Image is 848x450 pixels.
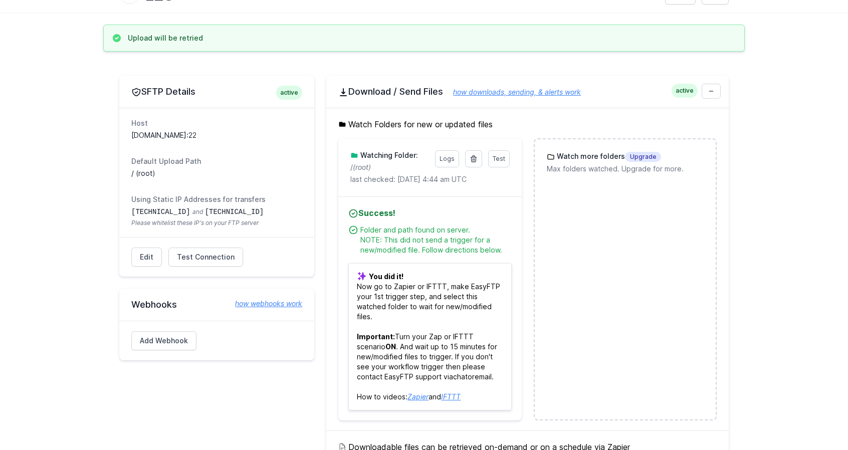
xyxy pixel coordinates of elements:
b: You did it! [369,272,403,281]
div: Folder and path found on server. NOTE: This did not send a trigger for a new/modified file. Follo... [360,225,511,255]
dd: / (root) [131,168,302,178]
h4: Success! [348,207,511,219]
a: chat [453,372,468,381]
dt: Using Static IP Addresses for transfers [131,194,302,204]
a: Add Webhook [131,331,196,350]
span: active [276,86,302,100]
a: Test Connection [168,248,243,267]
p: last checked: [DATE] 4:44 am UTC [350,174,509,184]
a: Test [488,150,510,167]
a: Edit [131,248,162,267]
a: email [475,372,492,381]
i: (root) [353,163,371,171]
span: Test Connection [177,252,235,262]
span: Upgrade [625,152,661,162]
h2: SFTP Details [131,86,302,98]
a: how webhooks work [225,299,302,309]
span: Test [493,155,505,162]
dt: Default Upload Path [131,156,302,166]
a: how downloads, sending, & alerts work [443,88,581,96]
p: Now go to Zapier or IFTTT, make EasyFTP your 1st trigger step, and select this watched folder to ... [348,263,511,410]
h5: Watch Folders for new or updated files [338,118,717,130]
h2: Download / Send Files [338,86,717,98]
dt: Host [131,118,302,128]
h3: Watching Folder: [358,150,418,160]
code: [TECHNICAL_ID] [131,208,190,216]
p: Max folders watched. Upgrade for more. [547,164,704,174]
h3: Watch more folders [555,151,661,162]
dd: [DOMAIN_NAME]:22 [131,130,302,140]
span: active [672,84,698,98]
span: and [192,208,203,215]
h3: Upload will be retried [128,33,203,43]
p: / [350,162,429,172]
b: Important: [357,332,395,341]
iframe: Drift Widget Chat Controller [798,400,836,438]
a: Zapier [407,392,429,401]
a: Logs [435,150,459,167]
a: Watch more foldersUpgrade Max folders watched. Upgrade for more. [535,139,716,186]
b: ON [385,342,396,351]
code: [TECHNICAL_ID] [205,208,264,216]
span: Please whitelist these IP's on your FTP server [131,219,302,227]
a: IFTTT [441,392,461,401]
h2: Webhooks [131,299,302,311]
